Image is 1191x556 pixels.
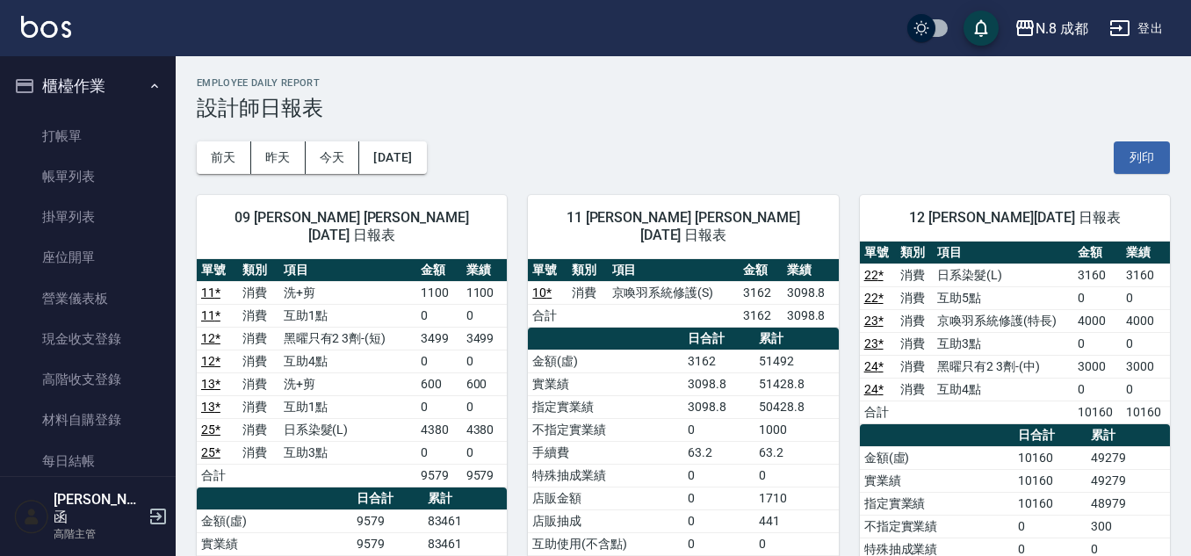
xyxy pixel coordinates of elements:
[1073,309,1122,332] td: 4000
[933,242,1073,264] th: 項目
[683,418,754,441] td: 0
[528,441,683,464] td: 手續費
[352,532,423,555] td: 9579
[416,350,462,372] td: 0
[860,492,1014,515] td: 指定實業績
[528,350,683,372] td: 金額(虛)
[1122,242,1170,264] th: 業績
[1073,264,1122,286] td: 3160
[528,395,683,418] td: 指定實業績
[528,304,567,327] td: 合計
[933,355,1073,378] td: 黑曜只有2 3劑-(中)
[1102,12,1170,45] button: 登出
[528,487,683,509] td: 店販金額
[279,372,416,395] td: 洗+剪
[21,16,71,38] img: Logo
[7,63,169,109] button: 櫃檯作業
[279,350,416,372] td: 互助4點
[608,259,739,282] th: 項目
[7,359,169,400] a: 高階收支登錄
[1073,378,1122,401] td: 0
[739,281,783,304] td: 3162
[7,237,169,278] a: 座位開單
[933,286,1073,309] td: 互助5點
[416,441,462,464] td: 0
[197,96,1170,120] h3: 設計師日報表
[528,509,683,532] td: 店販抽成
[896,378,933,401] td: 消費
[416,418,462,441] td: 4380
[754,395,839,418] td: 50428.8
[462,372,508,395] td: 600
[683,372,754,395] td: 3098.8
[416,395,462,418] td: 0
[1122,378,1170,401] td: 0
[567,281,607,304] td: 消費
[238,441,279,464] td: 消費
[739,304,783,327] td: 3162
[238,304,279,327] td: 消費
[416,372,462,395] td: 600
[754,328,839,350] th: 累計
[933,264,1073,286] td: 日系染髮(L)
[608,281,739,304] td: 京喚羽系統修護(S)
[218,209,486,244] span: 09 [PERSON_NAME] [PERSON_NAME] [DATE] 日報表
[683,350,754,372] td: 3162
[197,141,251,174] button: 前天
[683,464,754,487] td: 0
[279,441,416,464] td: 互助3點
[896,309,933,332] td: 消費
[7,278,169,319] a: 營業儀表板
[54,526,143,542] p: 高階主管
[528,532,683,555] td: 互助使用(不含點)
[528,372,683,395] td: 實業績
[754,532,839,555] td: 0
[462,259,508,282] th: 業績
[783,304,839,327] td: 3098.8
[238,327,279,350] td: 消費
[754,464,839,487] td: 0
[683,441,754,464] td: 63.2
[279,395,416,418] td: 互助1點
[683,328,754,350] th: 日合計
[1122,401,1170,423] td: 10160
[416,259,462,282] th: 金額
[860,242,1170,424] table: a dense table
[279,418,416,441] td: 日系染髮(L)
[1036,18,1088,40] div: N.8 成都
[783,259,839,282] th: 業績
[423,509,508,532] td: 83461
[238,281,279,304] td: 消費
[881,209,1149,227] span: 12 [PERSON_NAME][DATE] 日報表
[860,242,897,264] th: 單號
[279,304,416,327] td: 互助1點
[1014,469,1086,492] td: 10160
[279,281,416,304] td: 洗+剪
[683,395,754,418] td: 3098.8
[416,464,462,487] td: 9579
[933,378,1073,401] td: 互助4點
[1086,446,1170,469] td: 49279
[933,332,1073,355] td: 互助3點
[416,304,462,327] td: 0
[754,509,839,532] td: 441
[238,418,279,441] td: 消費
[7,156,169,197] a: 帳單列表
[359,141,426,174] button: [DATE]
[896,286,933,309] td: 消費
[1086,424,1170,447] th: 累計
[197,464,238,487] td: 合計
[352,487,423,510] th: 日合計
[1114,141,1170,174] button: 列印
[754,350,839,372] td: 51492
[462,350,508,372] td: 0
[462,304,508,327] td: 0
[7,197,169,237] a: 掛單列表
[197,77,1170,89] h2: Employee Daily Report
[306,141,360,174] button: 今天
[1122,264,1170,286] td: 3160
[528,418,683,441] td: 不指定實業績
[754,441,839,464] td: 63.2
[238,350,279,372] td: 消費
[462,418,508,441] td: 4380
